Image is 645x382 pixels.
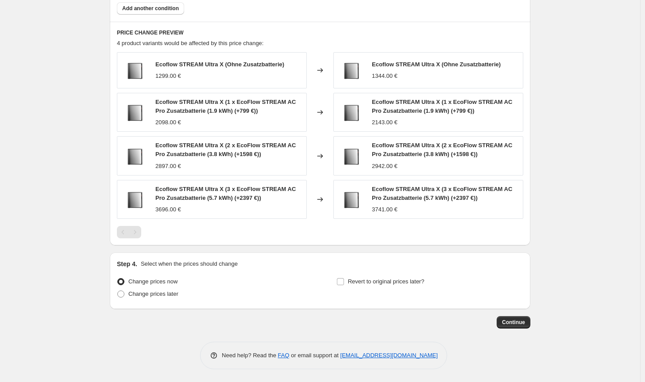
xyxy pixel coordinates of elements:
[155,162,181,171] div: 2897.00 €
[290,352,340,359] span: or email support at
[117,226,141,238] nav: Pagination
[122,57,148,84] img: ecoflow-stream-ultra-x-no_BG_1500x_022841c0-0e56-438b-be1e-915bf7d3b34d_80x.webp
[155,61,284,68] span: Ecoflow STREAM Ultra X (Ohne Zusatzbatterie)
[155,142,296,157] span: Ecoflow STREAM Ultra X (2 x EcoFlow STREAM AC Pro Zusatzbatterie (3.8 kWh) (+1598 €))
[348,278,425,285] span: Revert to original prices later?
[128,290,178,297] span: Change prices later
[122,143,148,169] img: ecoflow-stream-ultra-x-no_BG_1500x_022841c0-0e56-438b-be1e-915bf7d3b34d_80x.webp
[155,99,296,114] span: Ecoflow STREAM Ultra X (1 x EcoFlow STREAM AC Pro Zusatzbatterie (1.9 kWh) (+799 €))
[128,278,178,285] span: Change prices now
[372,61,501,68] span: Ecoflow STREAM Ultra X (Ohne Zusatzbatterie)
[372,118,398,127] div: 2143.00 €
[338,99,365,126] img: ecoflow-stream-ultra-x-no_BG_1500x_022841c0-0e56-438b-be1e-915bf7d3b34d_80x.webp
[122,186,148,213] img: ecoflow-stream-ultra-x-no_BG_1500x_022841c0-0e56-438b-be1e-915bf7d3b34d_80x.webp
[338,186,365,213] img: ecoflow-stream-ultra-x-no_BG_1500x_022841c0-0e56-438b-be1e-915bf7d3b34d_80x.webp
[372,162,398,171] div: 2942.00 €
[155,72,181,80] div: 1299.00 €
[117,260,137,268] h2: Step 4.
[117,29,523,36] h6: PRICE CHANGE PREVIEW
[155,118,181,127] div: 2098.00 €
[372,205,398,214] div: 3741.00 €
[338,57,365,84] img: ecoflow-stream-ultra-x-no_BG_1500x_022841c0-0e56-438b-be1e-915bf7d3b34d_80x.webp
[122,99,148,126] img: ecoflow-stream-ultra-x-no_BG_1500x_022841c0-0e56-438b-be1e-915bf7d3b34d_80x.webp
[222,352,278,359] span: Need help? Read the
[338,143,365,169] img: ecoflow-stream-ultra-x-no_BG_1500x_022841c0-0e56-438b-be1e-915bf7d3b34d_80x.webp
[117,40,263,46] span: 4 product variants would be affected by this price change:
[372,99,512,114] span: Ecoflow STREAM Ultra X (1 x EcoFlow STREAM AC Pro Zusatzbatterie (1.9 kWh) (+799 €))
[502,319,525,326] span: Continue
[372,72,398,80] div: 1344.00 €
[278,352,290,359] a: FAQ
[155,186,296,201] span: Ecoflow STREAM Ultra X (3 x EcoFlow STREAM AC Pro Zusatzbatterie (5.7 kWh) (+2397 €))
[141,260,238,268] p: Select when the prices should change
[372,186,512,201] span: Ecoflow STREAM Ultra X (3 x EcoFlow STREAM AC Pro Zusatzbatterie (5.7 kWh) (+2397 €))
[372,142,512,157] span: Ecoflow STREAM Ultra X (2 x EcoFlow STREAM AC Pro Zusatzbatterie (3.8 kWh) (+1598 €))
[497,316,530,329] button: Continue
[155,205,181,214] div: 3696.00 €
[340,352,438,359] a: [EMAIL_ADDRESS][DOMAIN_NAME]
[117,2,184,15] button: Add another condition
[122,5,179,12] span: Add another condition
